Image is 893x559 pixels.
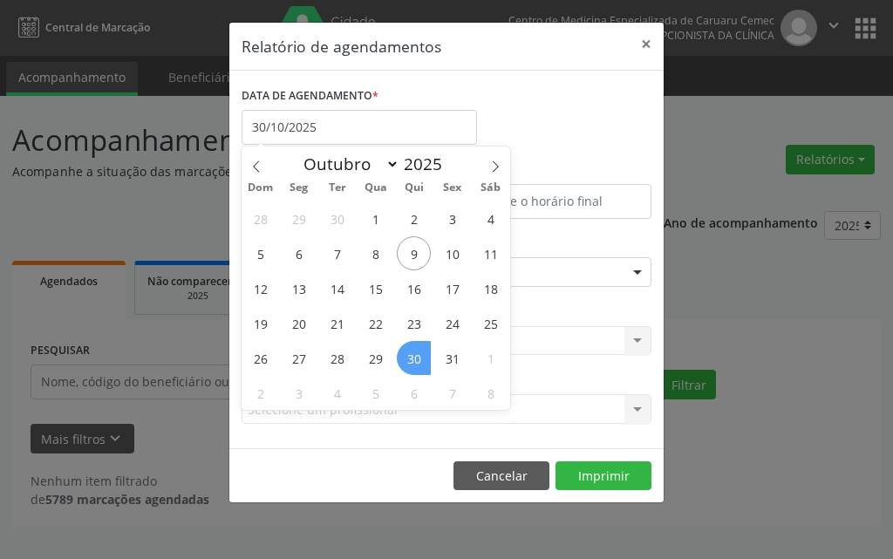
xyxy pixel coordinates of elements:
span: Novembro 1, 2025 [474,341,508,375]
span: Outubro 6, 2025 [282,236,316,270]
span: Dom [242,182,280,194]
span: Outubro 11, 2025 [474,236,508,270]
span: Novembro 2, 2025 [243,376,277,410]
span: Outubro 10, 2025 [435,236,469,270]
span: Outubro 12, 2025 [243,271,277,305]
span: Outubro 31, 2025 [435,341,469,375]
span: Outubro 19, 2025 [243,306,277,340]
span: Outubro 8, 2025 [358,236,392,270]
input: Selecione uma data ou intervalo [242,110,477,145]
label: ATÉ [451,157,651,184]
span: Outubro 17, 2025 [435,271,469,305]
button: Imprimir [556,461,651,491]
span: Outubro 5, 2025 [243,236,277,270]
span: Outubro 29, 2025 [358,341,392,375]
span: Outubro 13, 2025 [282,271,316,305]
span: Sex [433,182,472,194]
span: Outubro 2, 2025 [397,201,431,235]
h5: Relatório de agendamentos [242,35,441,58]
span: Novembro 6, 2025 [397,376,431,410]
span: Outubro 14, 2025 [320,271,354,305]
span: Novembro 4, 2025 [320,376,354,410]
span: Outubro 27, 2025 [282,341,316,375]
span: Qua [357,182,395,194]
span: Novembro 8, 2025 [474,376,508,410]
input: Year [399,153,457,175]
select: Month [295,152,399,176]
span: Qui [395,182,433,194]
span: Novembro 5, 2025 [358,376,392,410]
span: Sáb [472,182,510,194]
span: Ter [318,182,357,194]
span: Outubro 3, 2025 [435,201,469,235]
span: Outubro 20, 2025 [282,306,316,340]
button: Cancelar [453,461,549,491]
span: Outubro 26, 2025 [243,341,277,375]
span: Outubro 7, 2025 [320,236,354,270]
input: Selecione o horário final [451,184,651,219]
span: Outubro 28, 2025 [320,341,354,375]
span: Outubro 22, 2025 [358,306,392,340]
span: Setembro 30, 2025 [320,201,354,235]
span: Novembro 7, 2025 [435,376,469,410]
button: Close [629,23,664,65]
span: Outubro 16, 2025 [397,271,431,305]
span: Outubro 21, 2025 [320,306,354,340]
span: Setembro 29, 2025 [282,201,316,235]
span: Outubro 4, 2025 [474,201,508,235]
span: Outubro 23, 2025 [397,306,431,340]
span: Outubro 30, 2025 [397,341,431,375]
span: Outubro 24, 2025 [435,306,469,340]
span: Outubro 9, 2025 [397,236,431,270]
span: Outubro 25, 2025 [474,306,508,340]
span: Outubro 1, 2025 [358,201,392,235]
label: DATA DE AGENDAMENTO [242,83,378,110]
span: Setembro 28, 2025 [243,201,277,235]
span: Outubro 18, 2025 [474,271,508,305]
span: Seg [280,182,318,194]
span: Novembro 3, 2025 [282,376,316,410]
span: Outubro 15, 2025 [358,271,392,305]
